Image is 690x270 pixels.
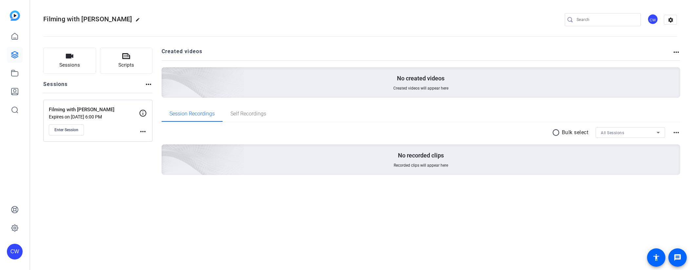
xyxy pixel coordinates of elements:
[100,48,153,74] button: Scripts
[647,14,659,25] ngx-avatar: Claire Williams
[43,15,132,23] span: Filming with [PERSON_NAME]
[397,74,444,82] p: No created videos
[118,61,134,69] span: Scripts
[562,129,589,136] p: Bulk select
[664,15,677,25] mat-icon: settings
[88,2,245,145] img: Creted videos background
[7,244,23,260] div: CW
[162,48,673,60] h2: Created videos
[145,80,152,88] mat-icon: more_horiz
[672,48,680,56] mat-icon: more_horiz
[647,14,658,25] div: CW
[135,17,143,25] mat-icon: edit
[230,111,266,116] span: Self Recordings
[88,79,245,222] img: embarkstudio-empty-session.png
[674,254,681,261] mat-icon: message
[652,254,660,261] mat-icon: accessibility
[394,163,448,168] span: Recorded clips will appear here
[54,127,78,133] span: Enter Session
[552,129,562,136] mat-icon: radio_button_unchecked
[139,128,147,135] mat-icon: more_horiz
[49,124,84,135] button: Enter Session
[672,129,680,136] mat-icon: more_horiz
[59,61,80,69] span: Sessions
[169,111,215,116] span: Session Recordings
[10,10,20,21] img: blue-gradient.svg
[49,106,139,114] p: Filming with [PERSON_NAME]
[43,80,68,93] h2: Sessions
[577,16,636,24] input: Search
[393,86,448,91] span: Created videos will appear here
[49,114,139,119] p: Expires on [DATE] 6:00 PM
[43,48,96,74] button: Sessions
[601,131,624,135] span: All Sessions
[398,152,444,159] p: No recorded clips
